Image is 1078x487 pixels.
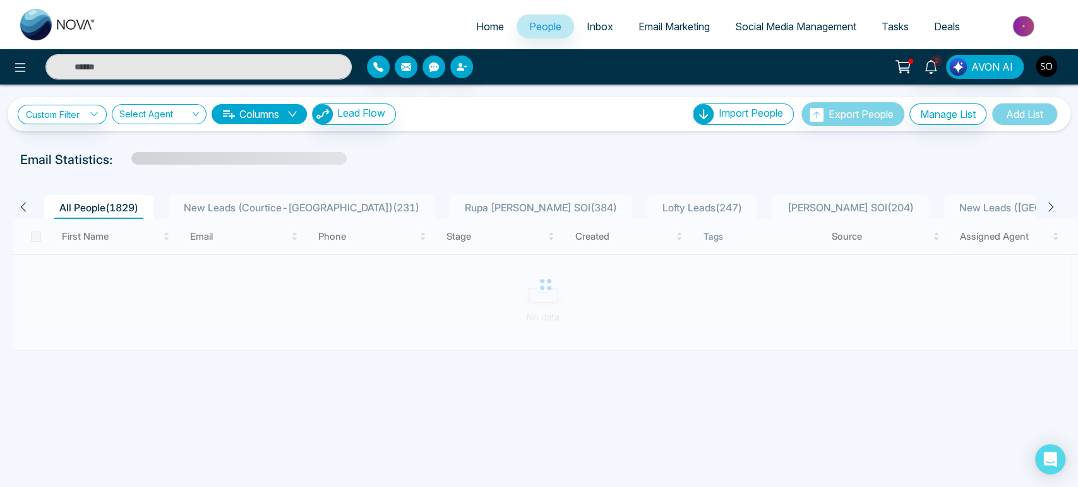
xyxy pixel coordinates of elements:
img: Lead Flow [313,104,333,124]
span: Inbox [587,20,613,33]
a: Deals [921,15,973,38]
span: Deals [934,20,960,33]
span: Tasks [882,20,909,33]
img: Market-place.gif [979,12,1070,40]
img: Lead Flow [949,58,967,76]
a: Social Media Management [722,15,869,38]
a: Inbox [574,15,626,38]
a: Email Marketing [626,15,722,38]
a: Home [464,15,517,38]
span: Email Marketing [638,20,710,33]
img: Nova CRM Logo [20,9,96,40]
a: Tasks [869,15,921,38]
span: Home [476,20,504,33]
p: Email Statistics: [20,150,112,169]
button: AVON AI [946,55,1024,79]
span: 2 [931,55,942,66]
div: Open Intercom Messenger [1035,444,1065,474]
span: Social Media Management [735,20,856,33]
span: Lead Flow [337,107,385,119]
a: Lead FlowLead Flow [307,103,396,125]
img: User Avatar [1036,56,1057,77]
button: Lead Flow [312,103,396,125]
span: Export People [829,108,894,120]
span: People [529,20,561,33]
button: Columnsdown [212,104,307,124]
button: Manage List [909,103,986,125]
span: AVON AI [971,59,1013,74]
span: [PERSON_NAME] SOI ( 204 ) [782,201,919,214]
span: All People ( 1829 ) [54,201,143,214]
span: Rupa [PERSON_NAME] SOI ( 384 ) [460,201,622,214]
span: down [287,109,297,119]
a: Custom Filter [18,105,107,124]
span: Import People [719,107,783,119]
span: New Leads (Courtice-[GEOGRAPHIC_DATA]) ( 231 ) [179,201,424,214]
a: 2 [916,55,946,77]
a: People [517,15,574,38]
span: Lofty Leads ( 247 ) [657,201,747,214]
button: Export People [801,102,904,126]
